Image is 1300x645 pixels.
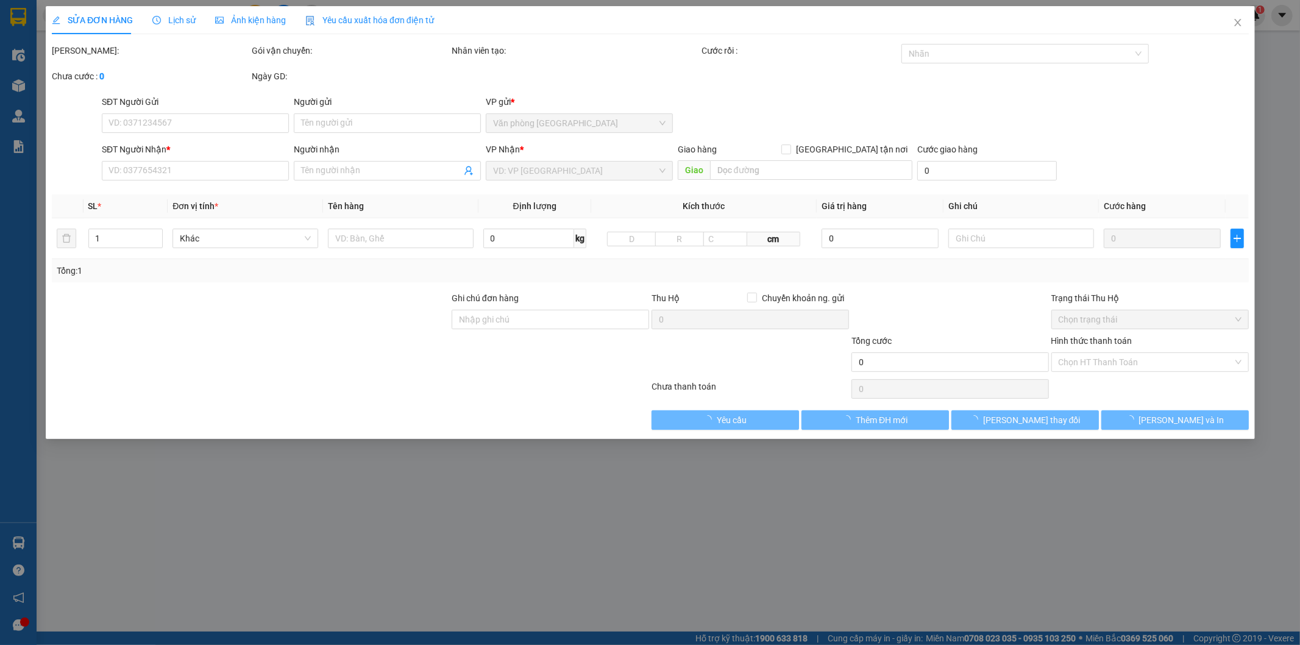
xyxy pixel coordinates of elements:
b: 0 [99,71,104,81]
div: Trạng thái Thu Hộ [1051,291,1248,305]
span: user-add [464,166,474,176]
span: Lịch sử [152,15,196,25]
span: Chuyển khoản ng. gửi [756,291,848,305]
div: [PERSON_NAME]: [52,44,249,57]
th: Ghi chú [943,194,1099,218]
input: C [703,232,747,246]
span: [GEOGRAPHIC_DATA] tận nơi [791,143,912,156]
button: Thêm ĐH mới [801,410,948,430]
label: Ghi chú đơn hàng [452,293,519,303]
button: delete [57,229,76,248]
span: SL [88,201,98,211]
span: Đơn vị tính [172,201,218,211]
button: [PERSON_NAME] thay đổi [951,410,1098,430]
button: Close [1220,6,1254,40]
button: [PERSON_NAME] và In [1101,410,1248,430]
span: kg [574,229,586,248]
input: Dọc đường [709,160,912,180]
input: R [655,232,704,246]
span: loading [970,415,983,424]
div: Chưa cước : [52,69,249,83]
span: Yêu cầu [717,413,747,427]
div: Người nhận [294,143,481,156]
input: Ghi chú đơn hàng [452,310,649,329]
span: Thêm ĐH mới [856,413,908,427]
div: Người gửi [294,95,481,109]
img: icon [305,16,315,26]
input: VD: Bàn, Ghế [328,229,474,248]
div: Chưa thanh toán [650,380,850,401]
div: Cước rồi : [701,44,898,57]
span: Tổng cước [851,336,891,346]
input: Cước giao hàng [917,161,1056,180]
span: Yêu cầu xuất hóa đơn điện tử [305,15,434,25]
input: D [607,232,656,246]
span: [PERSON_NAME] thay đổi [983,413,1081,427]
span: Định lượng [513,201,556,211]
span: plus [1231,233,1243,243]
div: SĐT Người Nhận [102,143,289,156]
span: close [1232,18,1242,27]
span: Chọn trạng thái [1058,310,1241,329]
button: plus [1231,229,1244,248]
span: Kích thước [683,201,725,211]
div: Gói vận chuyển: [252,44,449,57]
span: Cước hàng [1104,201,1146,211]
span: Giá trị hàng [822,201,867,211]
span: Ảnh kiện hàng [215,15,286,25]
span: SỬA ĐƠN HÀNG [52,15,133,25]
span: Khác [180,229,311,248]
span: Tên hàng [328,201,364,211]
span: VP Nhận [486,144,520,154]
span: [PERSON_NAME] và In [1138,413,1224,427]
label: Cước giao hàng [917,144,978,154]
input: Ghi Chú [948,229,1094,248]
div: Ngày GD: [252,69,449,83]
button: Yêu cầu [652,410,799,430]
div: VP gửi [486,95,673,109]
div: SĐT Người Gửi [102,95,289,109]
span: edit [52,16,60,24]
label: Hình thức thanh toán [1051,336,1132,346]
span: Thu Hộ [651,293,679,303]
span: loading [703,415,717,424]
span: Giao [677,160,709,180]
span: Giao hàng [677,144,716,154]
span: loading [842,415,856,424]
span: Văn phòng Đà Nẵng [493,114,666,132]
span: clock-circle [152,16,161,24]
div: Tổng: 1 [57,264,502,277]
span: cm [747,232,800,246]
span: loading [1125,415,1138,424]
input: 0 [1104,229,1221,248]
div: Nhân viên tạo: [452,44,699,57]
span: picture [215,16,224,24]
